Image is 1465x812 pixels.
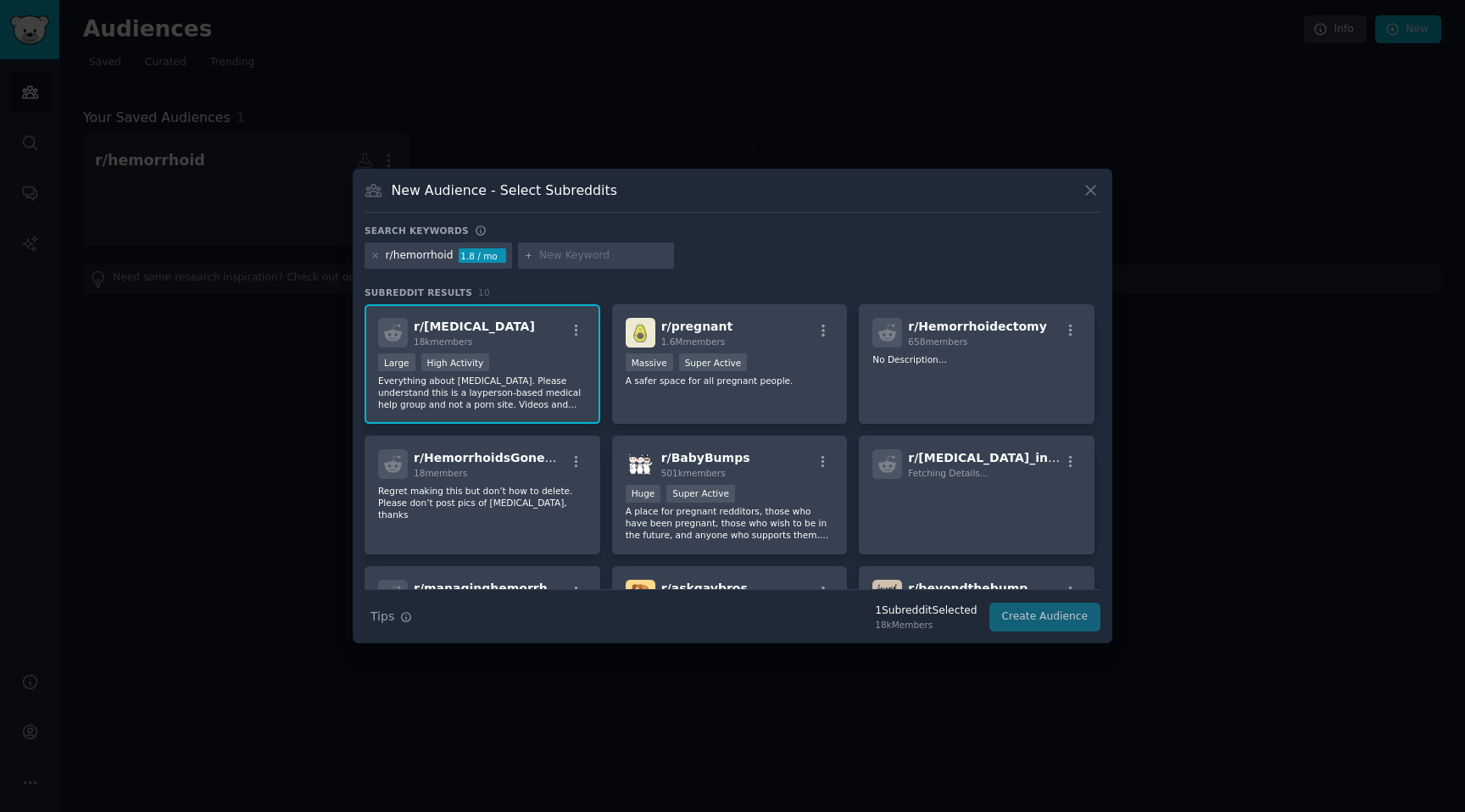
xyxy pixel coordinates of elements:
p: Everything about [MEDICAL_DATA]. Please understand this is a layperson-based medical help group a... [378,375,587,410]
span: r/ pregnant [661,320,733,333]
button: Tips [365,602,418,631]
h3: New Audience - Select Subreddits [392,181,617,199]
div: 1 Subreddit Selected [875,603,977,619]
p: A safer space for all pregnant people. [626,375,834,387]
img: beyondthebump [872,580,902,609]
span: 18 members [414,468,467,478]
div: r/hemorrhoid [386,248,454,264]
span: r/ [MEDICAL_DATA]_info [908,451,1061,464]
div: Huge [626,485,661,503]
p: Regret making this but don’t how to delete. Please don’t post pics of [MEDICAL_DATA], thanks [378,485,587,520]
img: BabyBumps [626,449,655,479]
p: No Description... [872,353,1081,365]
div: Massive [626,353,673,371]
span: 658 members [908,336,967,347]
span: r/ managinghemorrhoids [414,581,576,595]
p: A place for pregnant redditors, those who have been pregnant, those who wish to be in the future,... [626,505,834,541]
div: High Activity [421,353,490,371]
span: 18k members [414,336,472,347]
div: Large [378,353,415,371]
span: Tips [370,608,394,626]
span: Subreddit Results [365,286,472,298]
span: r/ askgaybros [661,581,748,595]
div: 1.8 / mo [459,248,506,264]
input: New Keyword [539,248,668,264]
span: r/ [MEDICAL_DATA] [414,320,535,333]
h3: Search keywords [365,225,469,236]
img: pregnant [626,318,655,348]
span: r/ beyondthebump [908,581,1028,595]
span: 10 [478,287,490,298]
span: r/ HemorrhoidsGoneWild [414,451,575,464]
span: r/ Hemorrhoidectomy [908,320,1046,333]
img: askgaybros [626,580,655,609]
div: Super Active [666,485,735,503]
span: 1.6M members [661,336,726,347]
span: 501k members [661,468,726,478]
div: 18k Members [875,619,977,631]
span: r/ BabyBumps [661,451,750,464]
span: Fetching Details... [908,468,988,478]
div: Super Active [679,353,748,371]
